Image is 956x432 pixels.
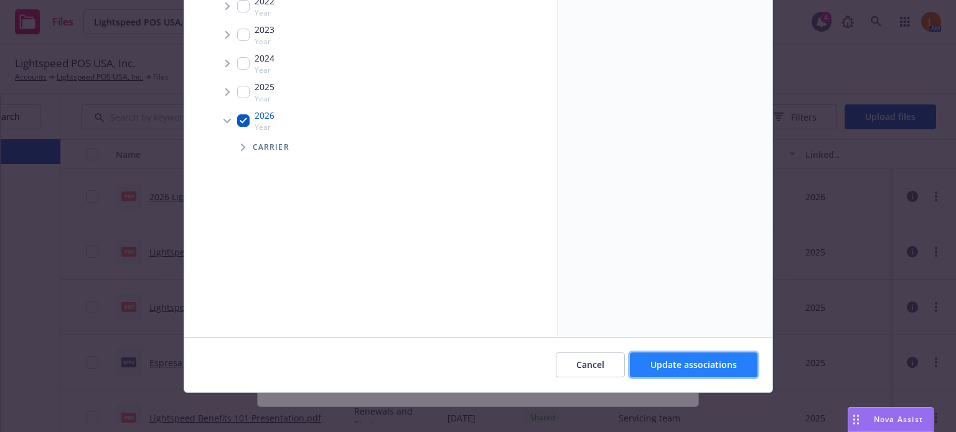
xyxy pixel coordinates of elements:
span: 2024 [255,52,274,65]
span: Carrier [253,144,289,151]
span: 2023 [255,23,274,36]
span: Year [255,122,274,132]
span: 2026 [255,109,274,122]
span: Year [255,65,274,75]
button: Nova Assist [848,407,934,432]
div: Drag to move [848,408,864,431]
span: Update associations [650,359,737,370]
button: Cancel [556,352,625,377]
span: Year [255,93,274,104]
span: Year [255,7,274,18]
span: Year [255,36,274,47]
span: Cancel [576,359,604,370]
span: 2025 [255,80,274,93]
span: Nova Assist [874,414,923,425]
button: Update associations [630,352,757,377]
